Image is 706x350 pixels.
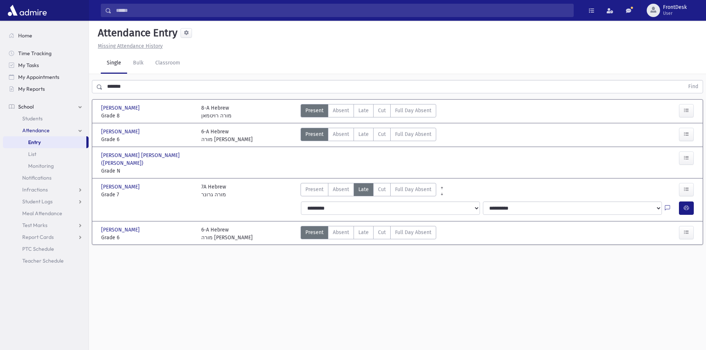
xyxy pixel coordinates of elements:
[3,196,89,207] a: Student Logs
[127,53,149,74] a: Bulk
[101,167,194,175] span: Grade N
[3,184,89,196] a: Infractions
[333,229,349,236] span: Absent
[3,101,89,113] a: School
[305,229,324,236] span: Present
[3,148,89,160] a: List
[22,127,50,134] span: Attendance
[201,226,253,241] div: 6-A Hebrew מורה [PERSON_NAME]
[395,130,431,138] span: Full Day Absent
[378,186,386,193] span: Cut
[358,107,369,114] span: Late
[22,257,64,264] span: Teacher Schedule
[101,226,141,234] span: [PERSON_NAME]
[18,74,59,80] span: My Appointments
[28,151,36,157] span: List
[28,139,41,146] span: Entry
[301,128,436,143] div: AttTypes
[112,4,573,17] input: Search
[3,255,89,267] a: Teacher Schedule
[378,130,386,138] span: Cut
[101,191,194,199] span: Grade 7
[395,229,431,236] span: Full Day Absent
[3,71,89,83] a: My Appointments
[22,174,52,181] span: Notifications
[18,50,52,57] span: Time Tracking
[22,234,54,240] span: Report Cards
[358,186,369,193] span: Late
[101,128,141,136] span: [PERSON_NAME]
[22,198,53,205] span: Student Logs
[358,229,369,236] span: Late
[395,186,431,193] span: Full Day Absent
[22,246,54,252] span: PTC Schedule
[22,210,62,217] span: Meal Attendance
[305,107,324,114] span: Present
[6,3,49,18] img: AdmirePro
[3,59,89,71] a: My Tasks
[201,104,232,120] div: 8-A Hebrew מורה רויטמאן
[101,53,127,74] a: Single
[18,103,34,110] span: School
[3,47,89,59] a: Time Tracking
[98,43,163,49] u: Missing Attendance History
[333,186,349,193] span: Absent
[22,222,47,229] span: Test Marks
[101,136,194,143] span: Grade 6
[101,104,141,112] span: [PERSON_NAME]
[201,128,253,143] div: 6-A Hebrew מורה [PERSON_NAME]
[201,183,226,199] div: 7A Hebrew מורה גרונר
[301,226,436,241] div: AttTypes
[305,186,324,193] span: Present
[3,136,86,148] a: Entry
[333,130,349,138] span: Absent
[378,107,386,114] span: Cut
[3,243,89,255] a: PTC Schedule
[684,80,703,93] button: Find
[95,43,163,49] a: Missing Attendance History
[28,163,54,169] span: Monitoring
[22,115,43,122] span: Students
[3,124,89,136] a: Attendance
[3,30,89,41] a: Home
[378,229,386,236] span: Cut
[18,62,39,69] span: My Tasks
[3,172,89,184] a: Notifications
[663,4,687,10] span: FrontDesk
[358,130,369,138] span: Late
[149,53,186,74] a: Classroom
[3,207,89,219] a: Meal Attendance
[101,151,194,167] span: [PERSON_NAME] [PERSON_NAME] ([PERSON_NAME])
[101,234,194,241] span: Grade 6
[301,183,436,199] div: AttTypes
[101,112,194,120] span: Grade 8
[395,107,431,114] span: Full Day Absent
[101,183,141,191] span: [PERSON_NAME]
[3,113,89,124] a: Students
[3,231,89,243] a: Report Cards
[18,32,32,39] span: Home
[663,10,687,16] span: User
[18,86,45,92] span: My Reports
[305,130,324,138] span: Present
[3,83,89,95] a: My Reports
[22,186,48,193] span: Infractions
[95,27,178,39] h5: Attendance Entry
[301,104,436,120] div: AttTypes
[3,219,89,231] a: Test Marks
[333,107,349,114] span: Absent
[3,160,89,172] a: Monitoring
